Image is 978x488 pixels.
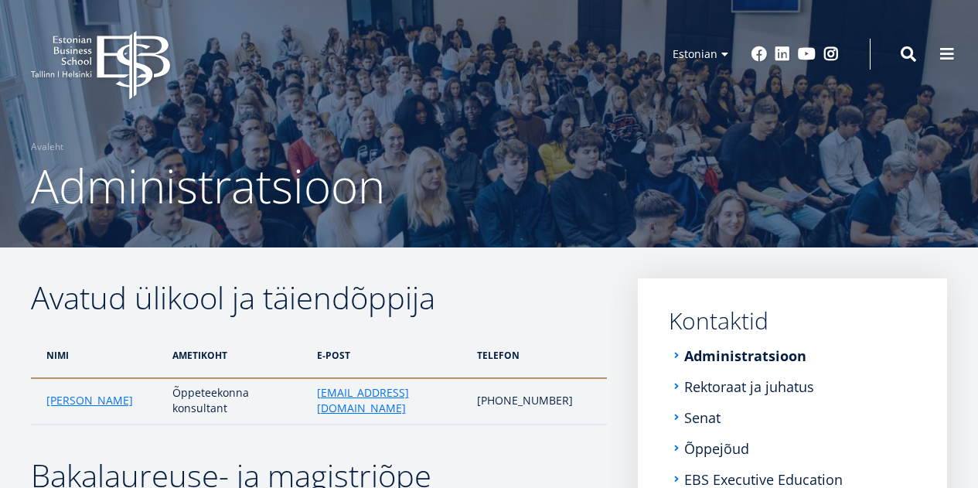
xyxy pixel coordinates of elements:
td: [PHONE_NUMBER] [469,378,607,425]
a: Rektoraat ja juhatus [684,379,814,394]
a: Facebook [751,46,767,62]
a: Youtube [798,46,816,62]
th: telefon [469,333,607,378]
a: Avaleht [31,139,63,155]
a: [PERSON_NAME] [46,393,133,408]
a: Administratsioon [684,348,806,363]
a: EBS Executive Education [684,472,843,487]
th: e-post [309,333,469,378]
a: Senat [684,410,721,425]
a: [EMAIL_ADDRESS][DOMAIN_NAME] [317,385,462,416]
h2: Avatud ülikool ja täiendõppija [31,278,607,317]
a: Õppejõud [684,441,749,456]
a: Instagram [823,46,839,62]
span: Administratsioon [31,154,385,217]
a: Kontaktid [669,309,916,333]
th: ametikoht [165,333,309,378]
th: nimi [31,333,165,378]
td: Õppeteekonna konsultant [165,378,309,425]
a: Linkedin [775,46,790,62]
